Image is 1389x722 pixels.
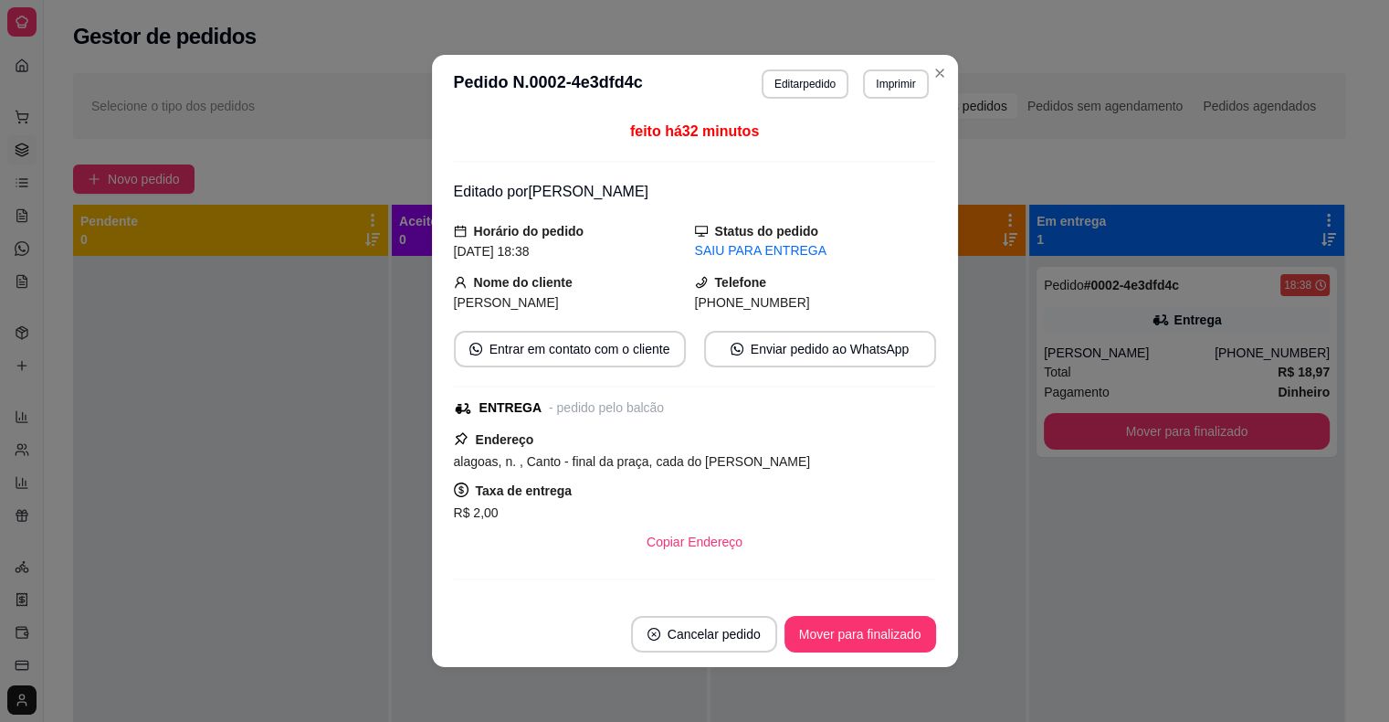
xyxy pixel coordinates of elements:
[704,331,936,367] button: whats-appEnviar pedido ao WhatsApp
[731,343,743,356] span: whats-app
[863,69,928,99] button: Imprimir
[647,628,660,641] span: close-circle
[454,331,686,367] button: whats-appEntrar em contato com o cliente
[454,483,468,497] span: dollar
[454,454,811,469] span: alagoas, n. , Canto - final da praça, cada do [PERSON_NAME]
[454,184,648,199] span: Editado por [PERSON_NAME]
[454,431,468,446] span: pushpin
[695,276,708,289] span: phone
[476,432,534,447] strong: Endereço
[762,69,848,99] button: Editarpedido
[474,275,573,290] strong: Nome do cliente
[630,123,759,139] span: feito há 32 minutos
[479,398,542,418] div: ENTREGA
[632,524,757,560] button: Copiar Endereço
[784,616,936,653] button: Mover para finalizado
[454,295,559,310] span: [PERSON_NAME]
[925,58,954,88] button: Close
[695,241,936,260] div: SAIU PARA ENTREGA
[695,225,708,238] span: desktop
[454,69,643,99] h3: Pedido N. 0002-4e3dfd4c
[476,483,573,498] strong: Taxa de entrega
[715,224,819,239] strong: Status do pedido
[715,275,767,290] strong: Telefone
[631,616,777,653] button: close-circleCancelar pedido
[695,295,810,310] span: [PHONE_NUMBER]
[454,505,499,520] span: R$ 2,00
[549,398,664,418] div: - pedido pelo balcão
[454,244,530,259] span: [DATE] 18:38
[474,224,584,239] strong: Horário do pedido
[454,276,467,289] span: user
[454,225,467,238] span: calendar
[469,343,482,356] span: whats-app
